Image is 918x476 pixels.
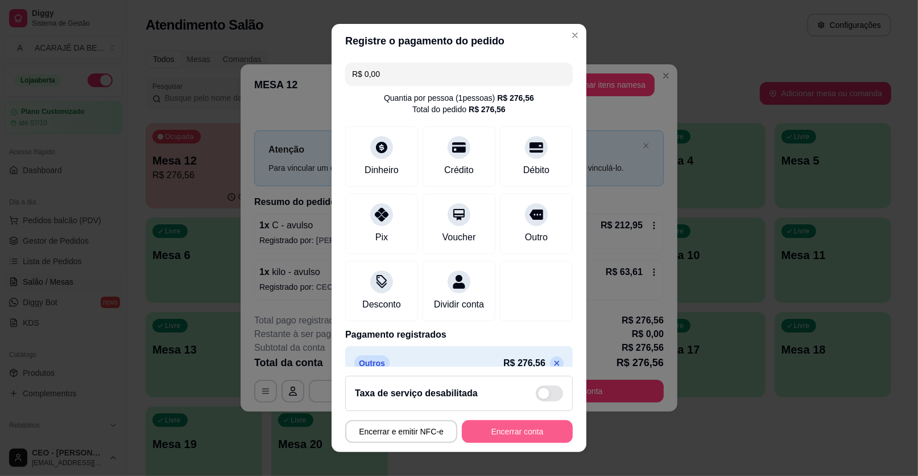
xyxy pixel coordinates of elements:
button: Encerrar e emitir NFC-e [345,420,457,443]
button: Encerrar conta [462,420,573,443]
div: Pix [375,231,388,244]
div: Total do pedido [412,104,506,115]
p: Outros [354,355,390,371]
div: R$ 276,56 [497,92,534,104]
div: Quantia por pessoa ( 1 pessoas) [384,92,534,104]
div: Débito [523,163,549,177]
div: R$ 276,56 [469,104,506,115]
p: R$ 276,56 [503,356,545,370]
h2: Taxa de serviço desabilitada [355,387,478,400]
div: Crédito [444,163,474,177]
div: Voucher [443,231,476,244]
div: Dinheiro [365,163,399,177]
input: Ex.: hambúrguer de cordeiro [352,63,566,85]
p: Pagamento registrados [345,328,573,342]
button: Close [566,26,584,44]
div: Outro [525,231,548,244]
header: Registre o pagamento do pedido [332,24,586,58]
div: Desconto [362,298,401,311]
div: Dividir conta [434,298,484,311]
